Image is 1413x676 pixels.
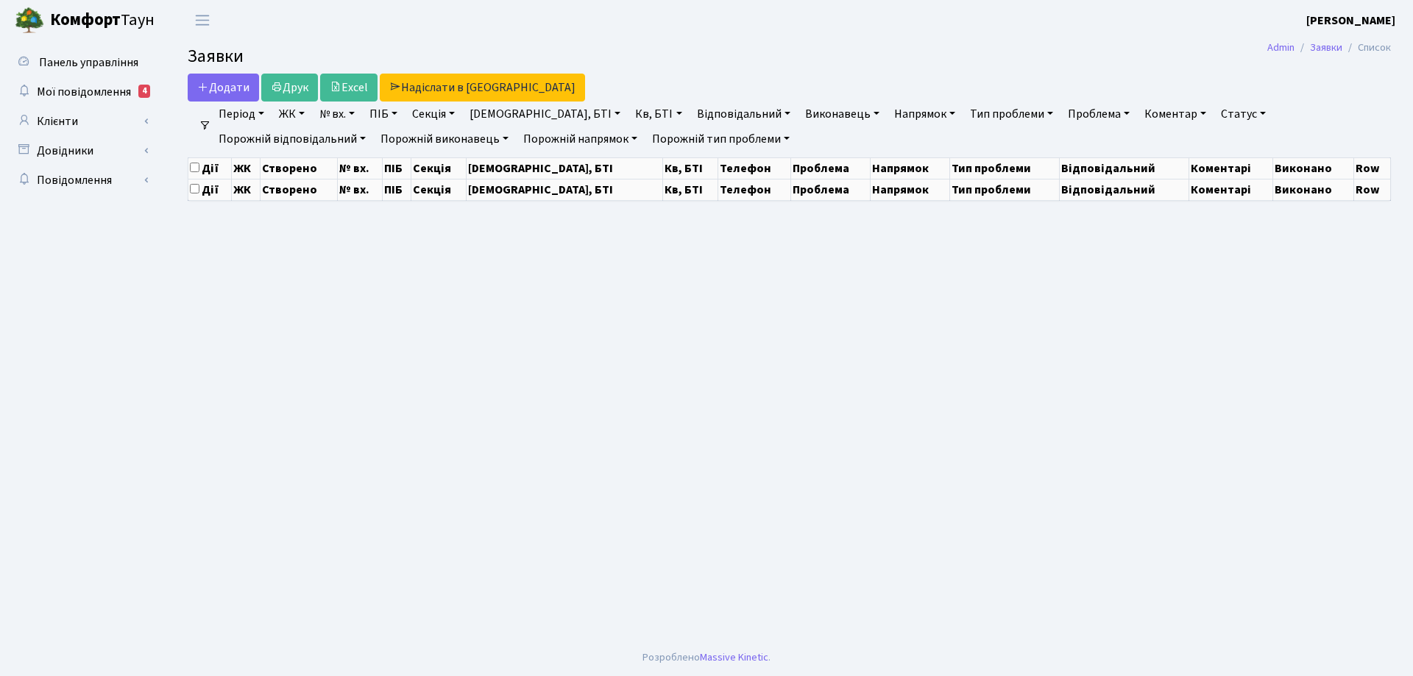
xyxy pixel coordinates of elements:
a: ПІБ [364,102,403,127]
span: Панель управління [39,54,138,71]
th: Телефон [718,157,791,179]
b: Комфорт [50,8,121,32]
a: Відповідальний [691,102,796,127]
th: Створено [260,157,338,179]
th: Коментарі [1189,179,1273,200]
a: [PERSON_NAME] [1306,12,1395,29]
th: Відповідальний [1060,157,1189,179]
th: Тип проблеми [950,157,1060,179]
th: Коментарі [1189,157,1273,179]
div: 4 [138,85,150,98]
a: Massive Kinetic [700,650,768,665]
th: Проблема [790,179,870,200]
a: Період [213,102,270,127]
th: Секція [411,179,467,200]
th: [DEMOGRAPHIC_DATA], БТІ [467,179,662,200]
a: Мої повідомлення4 [7,77,155,107]
span: Мої повідомлення [37,84,131,100]
th: ЖК [232,179,260,200]
a: Довідники [7,136,155,166]
a: Напрямок [888,102,961,127]
a: Excel [320,74,378,102]
a: ЖК [273,102,311,127]
th: Відповідальний [1060,179,1189,200]
a: Повідомлення [7,166,155,195]
a: Admin [1267,40,1295,55]
div: Розроблено . [642,650,771,666]
a: [DEMOGRAPHIC_DATA], БТІ [464,102,626,127]
a: Проблема [1062,102,1136,127]
th: Напрямок [871,157,950,179]
a: Заявки [1310,40,1342,55]
th: Кв, БТІ [662,157,718,179]
img: logo.png [15,6,44,35]
nav: breadcrumb [1245,32,1413,63]
a: Додати [188,74,259,102]
span: Додати [197,79,249,96]
th: Виконано [1273,179,1353,200]
th: [DEMOGRAPHIC_DATA], БТІ [467,157,662,179]
a: Порожній тип проблеми [646,127,796,152]
th: Тип проблеми [950,179,1060,200]
a: Панель управління [7,48,155,77]
a: № вх. [314,102,361,127]
th: № вх. [338,179,383,200]
th: Виконано [1273,157,1353,179]
a: Секція [406,102,461,127]
th: Секція [411,157,467,179]
a: Порожній відповідальний [213,127,372,152]
li: Список [1342,40,1391,56]
span: Таун [50,8,155,33]
th: Створено [260,179,338,200]
a: Порожній виконавець [375,127,514,152]
button: Переключити навігацію [184,8,221,32]
a: Тип проблеми [964,102,1059,127]
a: Виконавець [799,102,885,127]
a: Коментар [1138,102,1212,127]
th: ПІБ [382,179,411,200]
a: Клієнти [7,107,155,136]
th: Телефон [718,179,791,200]
th: Дії [188,179,232,200]
a: Статус [1215,102,1272,127]
a: Друк [261,74,318,102]
th: Напрямок [871,179,950,200]
a: Порожній напрямок [517,127,643,152]
a: Кв, БТІ [629,102,687,127]
th: Row [1353,157,1390,179]
th: Кв, БТІ [662,179,718,200]
span: Заявки [188,43,244,69]
th: ПІБ [382,157,411,179]
th: № вх. [338,157,383,179]
th: ЖК [232,157,260,179]
th: Дії [188,157,232,179]
a: Надіслати в [GEOGRAPHIC_DATA] [380,74,585,102]
th: Row [1353,179,1390,200]
th: Проблема [790,157,870,179]
b: [PERSON_NAME] [1306,13,1395,29]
